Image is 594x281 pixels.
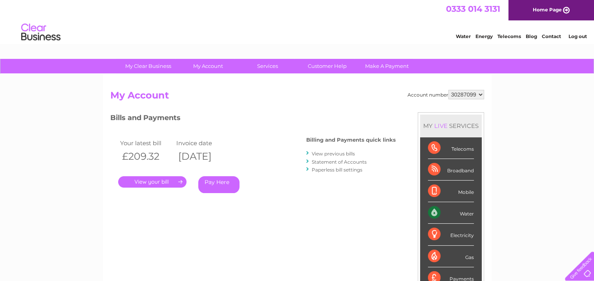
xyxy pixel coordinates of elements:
a: Statement of Accounts [312,159,367,165]
a: Customer Help [295,59,360,73]
a: Make A Payment [355,59,419,73]
h4: Billing and Payments quick links [306,137,396,143]
div: Account number [408,90,484,99]
a: Services [235,59,300,73]
div: Clear Business is a trading name of Verastar Limited (registered in [GEOGRAPHIC_DATA] No. 3667643... [112,4,483,38]
h3: Bills and Payments [110,112,396,126]
div: Gas [428,246,474,267]
a: Blog [526,33,537,39]
a: Log out [568,33,587,39]
td: Your latest bill [118,138,175,148]
th: £209.32 [118,148,175,164]
img: logo.png [21,20,61,44]
div: Electricity [428,224,474,245]
a: . [118,176,186,188]
a: Telecoms [497,33,521,39]
a: My Account [175,59,240,73]
a: Energy [475,33,493,39]
td: Invoice date [174,138,231,148]
a: Contact [542,33,561,39]
div: Broadband [428,159,474,181]
a: Pay Here [198,176,239,193]
div: Telecoms [428,137,474,159]
th: [DATE] [174,148,231,164]
div: LIVE [433,122,449,130]
a: 0333 014 3131 [446,4,500,14]
div: Water [428,202,474,224]
a: Paperless bill settings [312,167,362,173]
a: Water [456,33,471,39]
div: MY SERVICES [420,115,482,137]
a: View previous bills [312,151,355,157]
div: Mobile [428,181,474,202]
h2: My Account [110,90,484,105]
a: My Clear Business [116,59,181,73]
